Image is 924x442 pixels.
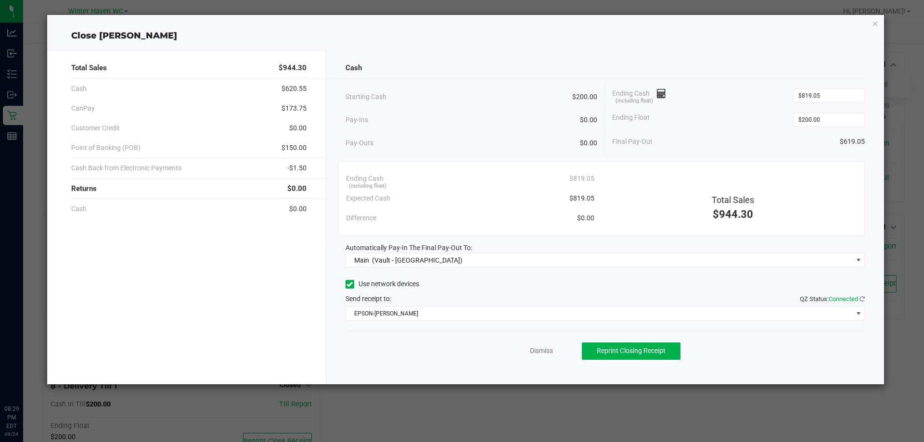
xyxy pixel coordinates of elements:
span: Cash [71,84,87,94]
span: $0.00 [580,138,597,148]
span: $0.00 [287,183,307,194]
span: $200.00 [572,92,597,102]
span: Cash [346,63,362,74]
span: Point of Banking (POB) [71,143,141,153]
div: Close [PERSON_NAME] [47,29,885,42]
span: Ending Float [612,113,650,127]
button: Reprint Closing Receipt [582,342,680,360]
span: Expected Cash [346,193,390,203]
span: Starting Cash [346,92,386,102]
span: Ending Cash [612,88,666,103]
span: Pay-Outs [346,138,373,148]
span: $0.00 [577,213,594,223]
span: $173.75 [282,103,307,114]
span: Final Pay-Out [612,137,653,147]
span: Automatically Pay-In The Final Pay-Out To: [346,244,472,252]
span: Ending Cash [346,174,384,184]
iframe: Resource center unread badge [28,364,40,375]
span: $150.00 [282,143,307,153]
span: (including float) [616,97,653,105]
span: Connected [829,295,858,303]
span: $944.30 [713,208,753,220]
span: $619.05 [840,137,865,147]
span: Cash Back from Electronic Payments [71,163,181,173]
span: Send receipt to: [346,295,391,303]
span: $819.05 [569,174,594,184]
span: Pay-Ins [346,115,368,125]
span: Total Sales [712,195,754,205]
span: EPSON-[PERSON_NAME] [346,307,853,320]
span: CanPay [71,103,95,114]
div: Returns [71,178,307,199]
span: (Vault - [GEOGRAPHIC_DATA]) [372,256,462,264]
span: $0.00 [289,204,307,214]
span: $0.00 [580,115,597,125]
span: Main [354,256,369,264]
span: $944.30 [279,63,307,74]
span: $819.05 [569,193,594,203]
span: Difference [346,213,376,223]
span: Customer Credit [71,123,120,133]
span: QZ Status: [800,295,865,303]
span: Reprint Closing Receipt [597,347,666,354]
span: (including float) [349,182,386,190]
span: $0.00 [289,123,307,133]
iframe: Resource center [10,365,38,394]
label: Use network devices [346,279,419,289]
span: $620.55 [282,84,307,94]
a: Dismiss [530,346,553,356]
span: Total Sales [71,63,107,74]
span: -$1.50 [287,163,307,173]
span: Cash [71,204,87,214]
